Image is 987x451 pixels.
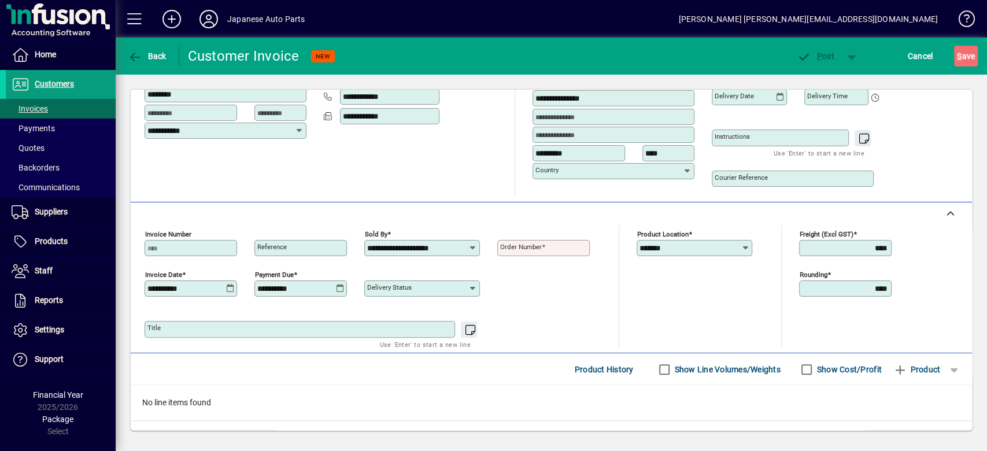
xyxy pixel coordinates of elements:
[791,46,840,66] button: Post
[12,183,80,192] span: Communications
[35,207,68,216] span: Suppliers
[35,50,56,59] span: Home
[42,415,73,424] span: Package
[145,230,191,238] mat-label: Invoice number
[380,338,471,351] mat-hint: Use 'Enter' to start a new line
[6,257,116,286] a: Staff
[128,51,167,61] span: Back
[316,53,330,60] span: NEW
[905,46,936,66] button: Cancel
[893,360,940,379] span: Product
[957,47,975,65] span: ave
[715,92,754,100] mat-label: Delivery date
[255,271,294,279] mat-label: Payment due
[957,51,962,61] span: S
[6,99,116,119] a: Invoices
[6,158,116,178] a: Backorders
[33,390,83,400] span: Financial Year
[800,271,827,279] mat-label: Rounding
[6,227,116,256] a: Products
[6,316,116,345] a: Settings
[6,138,116,158] a: Quotes
[570,359,638,380] button: Product History
[815,364,882,375] label: Show Cost/Profit
[800,230,853,238] mat-label: Freight (excl GST)
[131,385,972,420] div: No line items found
[125,46,169,66] button: Back
[257,243,287,251] mat-label: Reference
[6,178,116,197] a: Communications
[715,173,768,182] mat-label: Courier Reference
[774,146,864,160] mat-hint: Use 'Enter' to start a new line
[500,243,542,251] mat-label: Order number
[147,324,161,332] mat-label: Title
[949,2,973,40] a: Knowledge Base
[188,47,300,65] div: Customer Invoice
[12,124,55,133] span: Payments
[6,345,116,374] a: Support
[954,46,978,66] button: Save
[715,132,750,141] mat-label: Instructions
[678,10,938,28] div: [PERSON_NAME] [PERSON_NAME][EMAIL_ADDRESS][DOMAIN_NAME]
[116,46,179,66] app-page-header-button: Back
[637,230,689,238] mat-label: Product location
[888,359,946,380] button: Product
[35,236,68,246] span: Products
[807,92,848,100] mat-label: Delivery time
[6,286,116,315] a: Reports
[35,79,74,88] span: Customers
[35,325,64,334] span: Settings
[153,9,190,29] button: Add
[35,295,63,305] span: Reports
[35,354,64,364] span: Support
[145,271,182,279] mat-label: Invoice date
[367,283,412,291] mat-label: Delivery status
[227,10,305,28] div: Japanese Auto Parts
[6,40,116,69] a: Home
[535,166,559,174] mat-label: Country
[12,104,48,113] span: Invoices
[908,47,933,65] span: Cancel
[817,51,822,61] span: P
[6,198,116,227] a: Suppliers
[35,266,53,275] span: Staff
[190,9,227,29] button: Profile
[575,360,634,379] span: Product History
[797,51,834,61] span: ost
[365,230,387,238] mat-label: Sold by
[6,119,116,138] a: Payments
[12,163,60,172] span: Backorders
[672,364,781,375] label: Show Line Volumes/Weights
[12,143,45,153] span: Quotes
